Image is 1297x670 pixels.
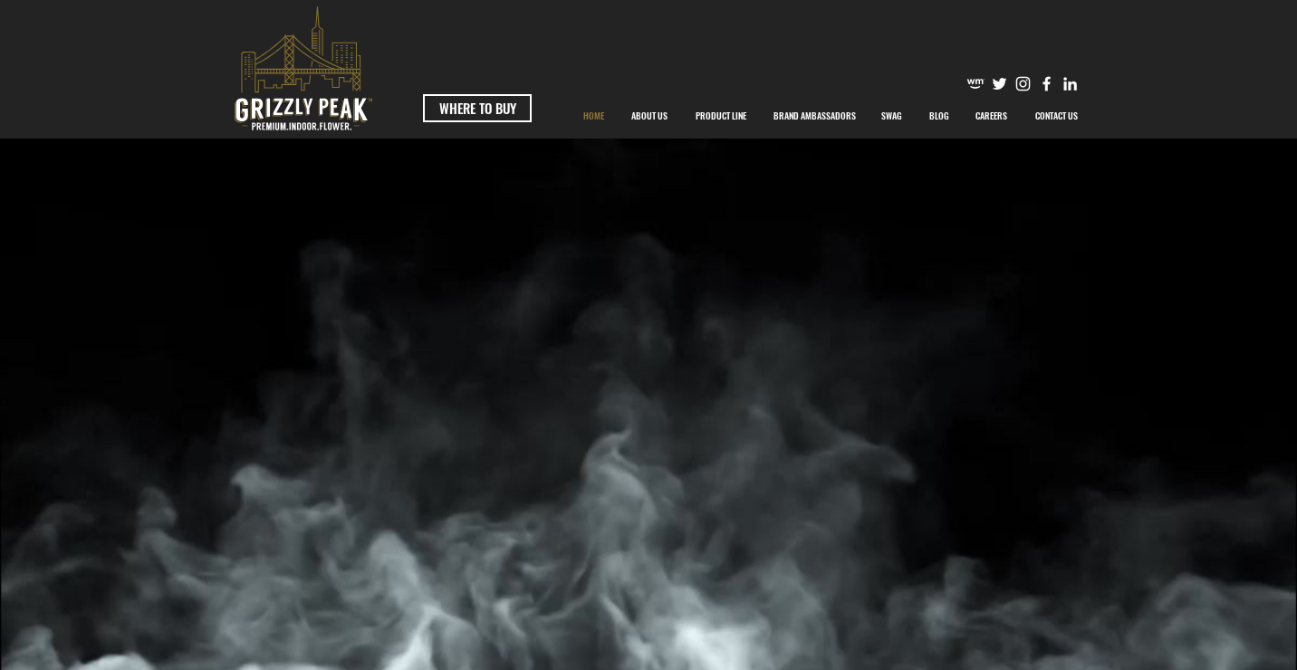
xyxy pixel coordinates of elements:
a: CONTACT US [1021,93,1091,139]
img: weedmaps [966,74,985,93]
a: WHERE TO BUY [423,94,532,122]
p: HOME [574,93,613,139]
a: HOME [569,93,618,139]
img: Likedin [1061,74,1080,93]
img: Facebook [1037,74,1056,93]
a: PRODUCT LINE [681,93,760,139]
ul: Social Bar [966,74,1080,93]
a: BLOG [916,93,962,139]
p: CONTACT US [1026,93,1087,139]
span: WHERE TO BUY [439,99,516,118]
p: BLOG [920,93,958,139]
p: SWAG [872,93,911,139]
a: ABOUT US [618,93,681,139]
p: ABOUT US [622,93,677,139]
a: SWAG [868,93,916,139]
nav: Site [569,93,1091,139]
p: PRODUCT LINE [687,93,755,139]
img: Instagram [1014,74,1033,93]
svg: premium-indoor-flower [235,6,372,130]
p: CAREERS [966,93,1016,139]
img: Twitter [990,74,1009,93]
p: BRAND AMBASSADORS [764,93,865,139]
a: CAREERS [962,93,1021,139]
div: BRAND AMBASSADORS [760,93,868,139]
